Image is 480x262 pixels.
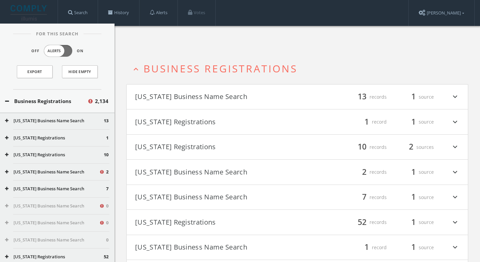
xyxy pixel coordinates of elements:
button: [US_STATE] Business Name Search [5,220,99,226]
div: records [346,166,387,178]
i: expand_more [451,217,459,228]
span: 0 [106,237,108,243]
span: 10 [355,141,370,153]
span: 7 [106,186,108,192]
span: 52 [104,254,108,260]
div: source [393,116,434,128]
button: [US_STATE] Business Name Search [5,169,99,175]
span: 2 [359,166,370,178]
span: 1 [361,241,372,253]
button: [US_STATE] Registrations [5,254,104,260]
i: expand_more [451,116,459,128]
i: expand_more [451,141,459,153]
a: Export [17,65,53,78]
button: [US_STATE] Registrations [5,152,104,158]
span: 1 [408,191,419,203]
button: [US_STATE] Registrations [135,116,297,128]
i: expand_more [451,166,459,178]
div: source [393,166,434,178]
span: 1 [408,116,419,128]
span: 10 [104,152,108,158]
span: 1 [408,91,419,103]
div: source [393,217,434,228]
div: record [346,242,387,253]
div: records [346,217,387,228]
i: expand_more [451,91,459,103]
span: Off [31,48,39,54]
span: Business Registrations [143,62,297,75]
button: [US_STATE] Business Name Search [5,203,99,209]
button: expand_lessBusiness Registrations [131,63,468,74]
button: [US_STATE] Business Name Search [135,166,297,178]
i: expand_more [451,192,459,203]
button: [US_STATE] Business Name Search [5,118,104,124]
span: 1 [361,116,372,128]
img: illumis [10,5,48,21]
div: records [346,192,387,203]
div: source [393,242,434,253]
i: expand_more [451,242,459,253]
div: records [346,91,387,103]
span: 2 [106,169,108,175]
button: [US_STATE] Business Name Search [135,192,297,203]
button: Business Registrations [5,97,87,105]
button: [US_STATE] Registrations [135,141,297,153]
span: On [77,48,84,54]
button: [US_STATE] Registrations [5,135,106,141]
div: record [346,116,387,128]
span: 2 [406,141,416,153]
button: [US_STATE] Business Name Search [5,237,106,243]
span: 1 [106,135,108,141]
i: expand_less [131,65,140,74]
span: 7 [359,191,370,203]
span: 13 [355,91,370,103]
span: 2,134 [95,97,108,105]
span: 1 [408,216,419,228]
span: 0 [106,220,108,226]
span: 0 [106,203,108,209]
button: [US_STATE] Business Name Search [135,242,297,253]
span: 1 [408,166,419,178]
button: [US_STATE] Business Name Search [135,91,297,103]
span: For This Search [31,31,84,37]
button: Hide Empty [62,65,98,78]
div: records [346,141,387,153]
div: source [393,91,434,103]
div: sources [393,141,434,153]
span: 13 [104,118,108,124]
button: [US_STATE] Business Name Search [5,186,106,192]
div: source [393,192,434,203]
span: 52 [355,216,370,228]
span: 1 [408,241,419,253]
button: [US_STATE] Registrations [135,217,297,228]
